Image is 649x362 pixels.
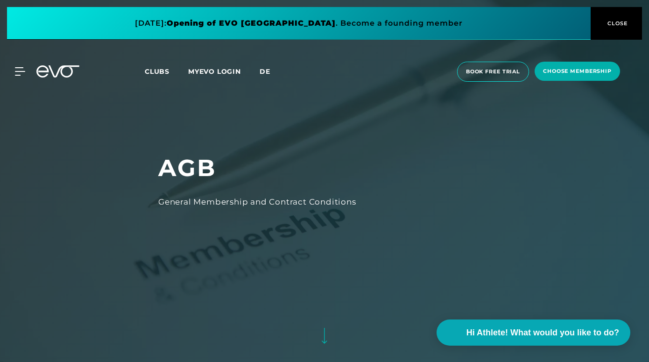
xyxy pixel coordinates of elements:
span: Hi Athlete! What would you like to do? [466,327,619,339]
button: Hi Athlete! What would you like to do? [437,319,630,346]
span: de [260,67,270,76]
h1: AGB [158,153,491,183]
a: MYEVO LOGIN [188,67,241,76]
div: General Membership and Contract Conditions [158,194,491,209]
a: Clubs [145,67,188,76]
span: CLOSE [605,19,628,28]
span: choose membership [543,67,612,75]
a: choose membership [532,62,623,82]
a: book free trial [454,62,532,82]
a: de [260,66,282,77]
span: Clubs [145,67,169,76]
button: CLOSE [591,7,642,40]
span: book free trial [466,68,520,76]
